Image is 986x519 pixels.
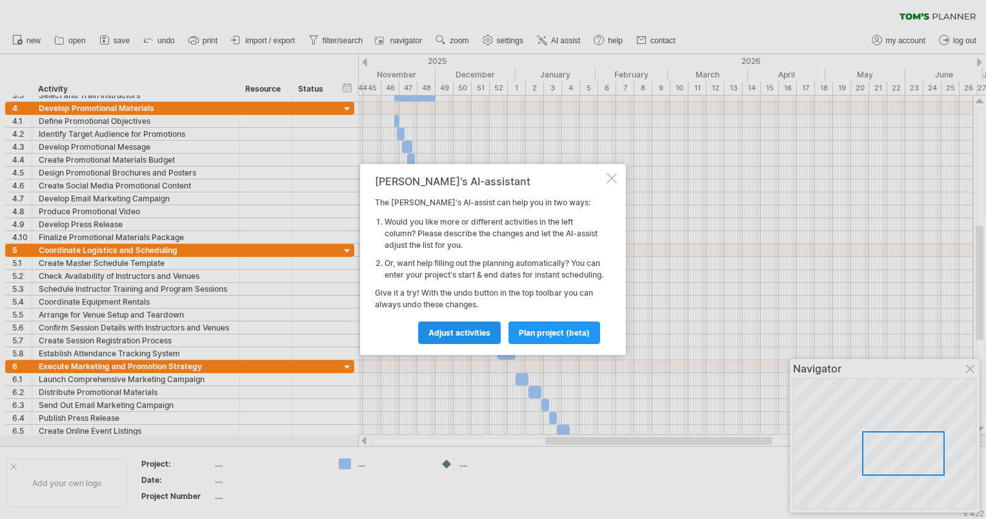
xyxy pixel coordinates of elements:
li: Or, want help filling out the planning automatically? You can enter your project's start & end da... [385,258,604,281]
li: Would you like more or different activities in the left column? Please describe the changes and l... [385,216,604,251]
a: plan project (beta) [508,321,600,344]
div: The [PERSON_NAME]'s AI-assist can help you in two ways: Give it a try! With the undo button in th... [375,176,604,343]
a: Adjust activities [418,321,501,344]
div: [PERSON_NAME]'s AI-assistant [375,176,604,187]
span: plan project (beta) [519,328,590,338]
span: Adjust activities [428,328,490,338]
